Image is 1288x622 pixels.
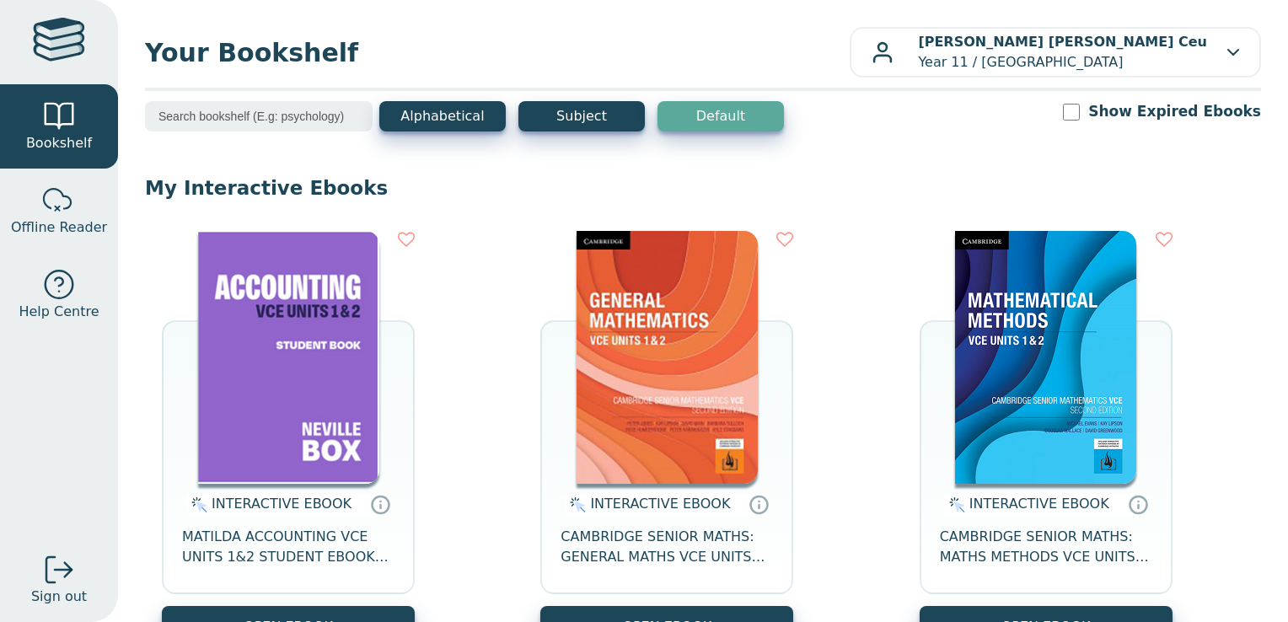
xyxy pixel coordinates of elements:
[1128,494,1148,514] a: Interactive eBooks are accessed online via the publisher’s portal. They contain interactive resou...
[145,101,373,131] input: Search bookshelf (E.g: psychology)
[370,494,390,514] a: Interactive eBooks are accessed online via the publisher’s portal. They contain interactive resou...
[198,231,379,484] img: 312a2f21-9c2c-4f8d-b652-a101ededa97b.png
[577,231,758,484] img: 98e9f931-67be-40f3-b733-112c3181ee3a.jpg
[955,231,1136,484] img: 0b3c2c99-4463-4df4-a628-40244046fa74.png
[749,494,769,514] a: Interactive eBooks are accessed online via the publisher’s portal. They contain interactive resou...
[31,587,87,607] span: Sign out
[1088,101,1261,122] label: Show Expired Ebooks
[918,34,1207,50] b: [PERSON_NAME] [PERSON_NAME] Ceu
[518,101,645,131] button: Subject
[19,302,99,322] span: Help Centre
[145,34,850,72] span: Your Bookshelf
[850,27,1261,78] button: [PERSON_NAME] [PERSON_NAME] CeuYear 11 / [GEOGRAPHIC_DATA]
[590,496,730,512] span: INTERACTIVE EBOOK
[561,527,773,567] span: CAMBRIDGE SENIOR MATHS: GENERAL MATHS VCE UNITS 1&2 EBOOK 2E
[565,495,586,515] img: interactive.svg
[379,101,506,131] button: Alphabetical
[186,495,207,515] img: interactive.svg
[944,495,965,515] img: interactive.svg
[918,32,1207,72] p: Year 11 / [GEOGRAPHIC_DATA]
[11,217,107,238] span: Offline Reader
[26,133,92,153] span: Bookshelf
[212,496,352,512] span: INTERACTIVE EBOOK
[145,175,1261,201] p: My Interactive Ebooks
[657,101,784,131] button: Default
[969,496,1109,512] span: INTERACTIVE EBOOK
[940,527,1152,567] span: CAMBRIDGE SENIOR MATHS: MATHS METHODS VCE UNITS 1&2 EBOOK 2E
[182,527,394,567] span: MATILDA ACCOUNTING VCE UNITS 1&2 STUDENT EBOOK 7E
